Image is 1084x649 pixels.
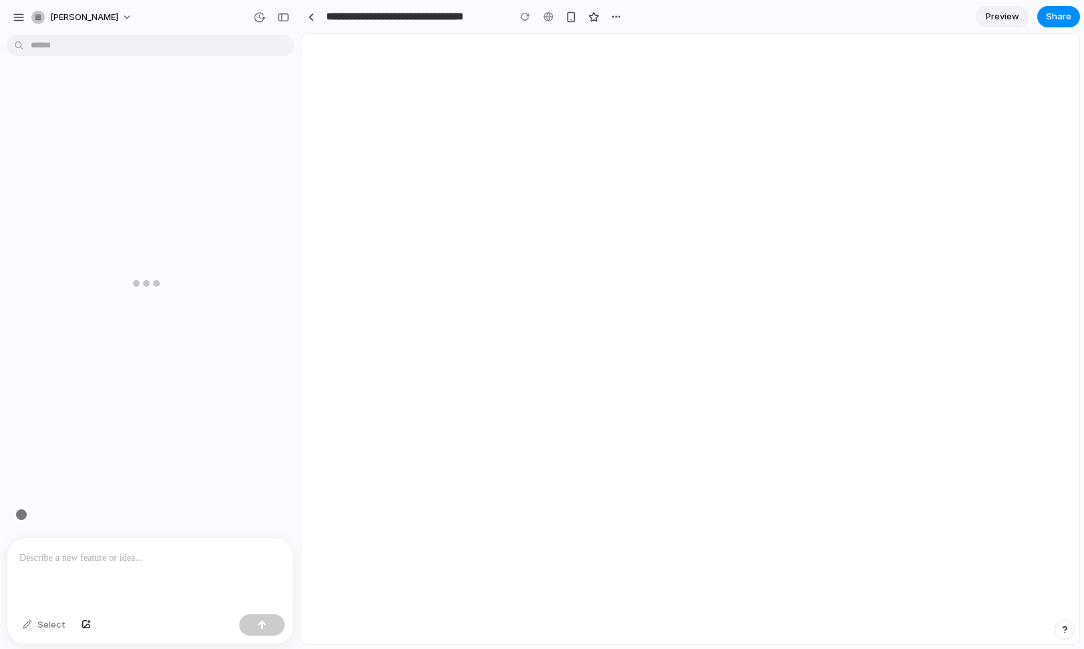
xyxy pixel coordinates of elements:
span: Preview [986,10,1019,23]
button: [PERSON_NAME] [26,7,139,28]
span: Share [1046,10,1071,23]
span: [PERSON_NAME] [50,11,118,24]
button: Share [1037,6,1080,27]
a: Preview [976,6,1029,27]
